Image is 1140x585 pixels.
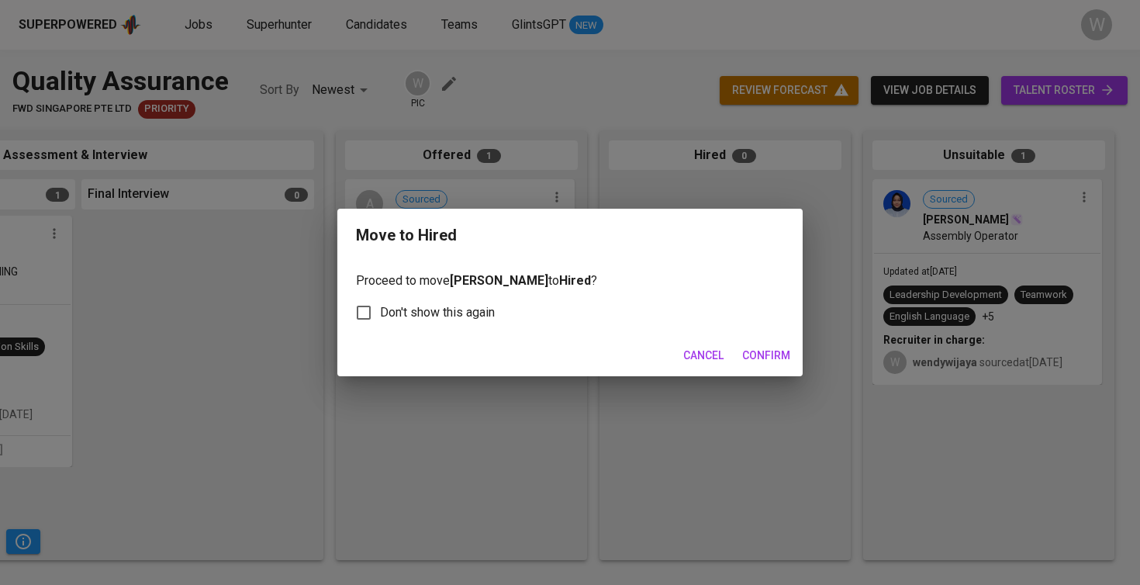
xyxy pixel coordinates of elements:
[736,341,796,370] button: Confirm
[380,303,495,322] span: Don't show this again
[683,346,724,365] span: Cancel
[677,341,730,370] button: Cancel
[742,346,790,365] span: Confirm
[559,273,591,288] b: Hired
[356,272,784,290] p: Proceed to move to ?
[450,273,548,288] b: [PERSON_NAME]
[356,224,457,247] div: Move to Hired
